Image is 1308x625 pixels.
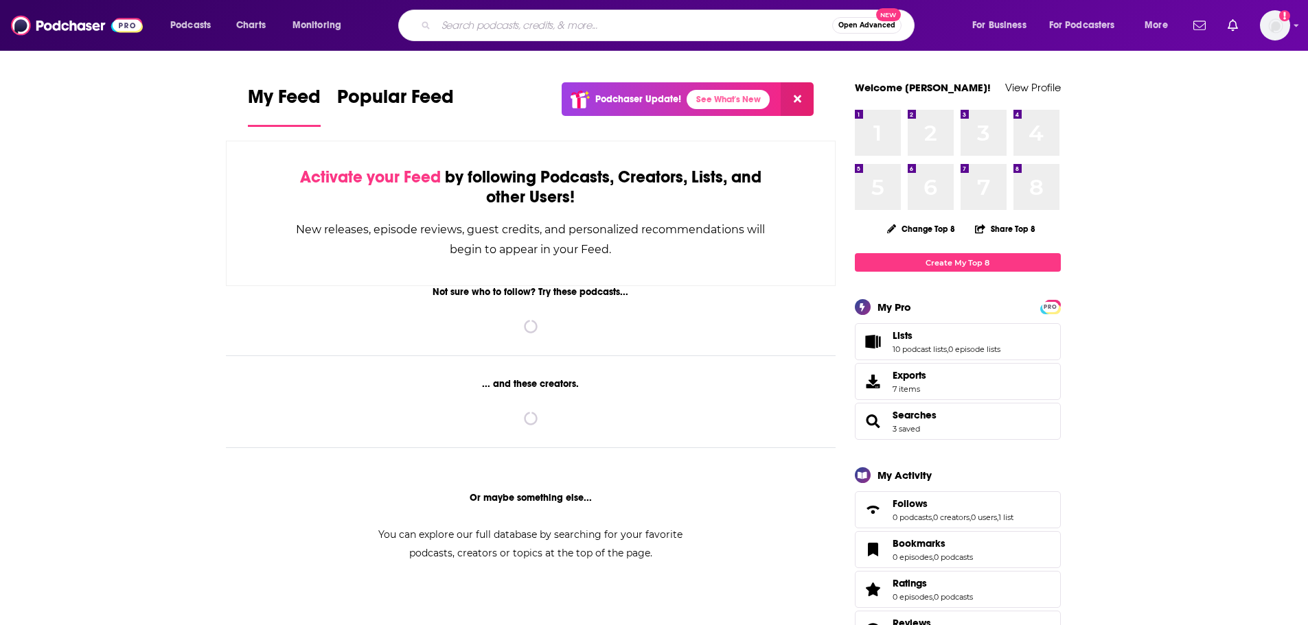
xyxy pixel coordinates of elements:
[362,526,700,563] div: You can explore our full database by searching for your favorite podcasts, creators or topics at ...
[971,512,997,522] a: 0 users
[337,85,454,117] span: Popular Feed
[838,22,895,29] span: Open Advanced
[893,409,937,421] a: Searches
[855,363,1061,400] a: Exports
[997,512,998,522] span: ,
[855,323,1061,360] span: Lists
[11,12,143,38] img: Podchaser - Follow, Share and Rate Podcasts
[879,220,964,237] button: Change Top 8
[248,85,321,127] a: My Feed
[855,253,1061,272] a: Create My Top 8
[832,17,902,34] button: Open AdvancedNew
[932,592,934,602] span: ,
[595,93,681,105] p: Podchaser Update!
[974,215,1036,242] button: Share Top 8
[170,16,211,35] span: Podcasts
[1135,14,1185,36] button: open menu
[436,14,832,36] input: Search podcasts, credits, & more...
[226,378,836,390] div: ... and these creators.
[860,332,887,351] a: Lists
[876,8,901,21] span: New
[855,491,1061,528] span: Follows
[893,512,932,522] a: 0 podcasts
[226,492,836,504] div: Or maybe something else...
[855,571,1061,608] span: Ratings
[932,552,934,562] span: ,
[860,500,887,519] a: Follows
[1260,10,1290,40] span: Logged in as psamuelson01
[932,512,933,522] span: ,
[687,90,770,109] a: See What's New
[855,531,1061,568] span: Bookmarks
[893,344,947,354] a: 10 podcast lists
[893,552,932,562] a: 0 episodes
[227,14,274,36] a: Charts
[893,369,926,381] span: Exports
[1040,14,1135,36] button: open menu
[893,577,927,589] span: Ratings
[969,512,971,522] span: ,
[893,577,973,589] a: Ratings
[1188,14,1211,37] a: Show notifications dropdown
[934,552,973,562] a: 0 podcasts
[893,329,913,342] span: Lists
[933,512,969,522] a: 0 creators
[295,167,767,207] div: by following Podcasts, Creators, Lists, and other Users!
[893,329,1000,342] a: Lists
[283,14,359,36] button: open menu
[1222,14,1243,37] a: Show notifications dropdown
[295,220,767,259] div: New releases, episode reviews, guest credits, and personalized recommendations will begin to appe...
[948,344,1000,354] a: 0 episode lists
[893,592,932,602] a: 0 episodes
[893,384,926,394] span: 7 items
[893,537,945,550] span: Bookmarks
[411,10,928,41] div: Search podcasts, credits, & more...
[877,469,932,482] div: My Activity
[300,167,441,187] span: Activate your Feed
[1260,10,1290,40] img: User Profile
[860,580,887,599] a: Ratings
[860,412,887,431] a: Searches
[893,537,973,550] a: Bookmarks
[337,85,454,127] a: Popular Feed
[972,16,1026,35] span: For Business
[161,14,229,36] button: open menu
[963,14,1044,36] button: open menu
[860,372,887,391] span: Exports
[998,512,1013,522] a: 1 list
[1279,10,1290,21] svg: Add a profile image
[292,16,341,35] span: Monitoring
[877,300,911,314] div: My Pro
[934,592,973,602] a: 0 podcasts
[236,16,266,35] span: Charts
[855,403,1061,440] span: Searches
[1042,301,1059,311] a: PRO
[893,497,928,510] span: Follows
[248,85,321,117] span: My Feed
[855,81,991,94] a: Welcome [PERSON_NAME]!
[1145,16,1168,35] span: More
[1260,10,1290,40] button: Show profile menu
[893,424,920,434] a: 3 saved
[1042,302,1059,312] span: PRO
[226,286,836,298] div: Not sure who to follow? Try these podcasts...
[1005,81,1061,94] a: View Profile
[860,540,887,559] a: Bookmarks
[947,344,948,354] span: ,
[1049,16,1115,35] span: For Podcasters
[893,497,1013,510] a: Follows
